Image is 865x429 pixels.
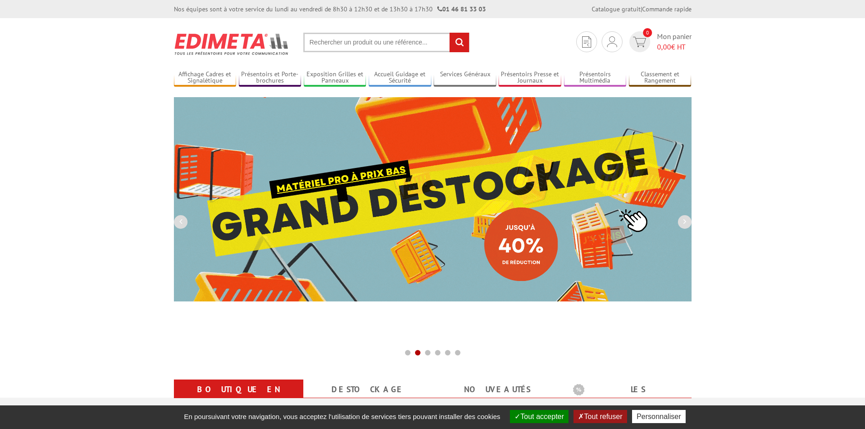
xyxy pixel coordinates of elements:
a: devis rapide 0 Mon panier 0,00€ HT [627,31,692,52]
a: Affichage Cadres et Signalétique [174,70,237,85]
span: En poursuivant votre navigation, vous acceptez l'utilisation de services tiers pouvant installer ... [179,413,505,420]
img: devis rapide [607,36,617,47]
a: Destockage [314,381,422,398]
strong: 01 46 81 33 03 [437,5,486,13]
div: Nos équipes sont à votre service du lundi au vendredi de 8h30 à 12h30 et de 13h30 à 17h30 [174,5,486,14]
a: Classement et Rangement [629,70,692,85]
a: Services Généraux [434,70,496,85]
button: Tout accepter [510,410,568,423]
a: Accueil Guidage et Sécurité [369,70,431,85]
input: Rechercher un produit ou une référence... [303,33,470,52]
img: Présentoir, panneau, stand - Edimeta - PLV, affichage, mobilier bureau, entreprise [174,27,290,61]
a: Exposition Grilles et Panneaux [304,70,366,85]
button: Tout refuser [573,410,627,423]
input: rechercher [450,33,469,52]
a: Présentoirs Presse et Journaux [499,70,561,85]
a: Les promotions [573,381,681,414]
div: | [592,5,692,14]
span: 0 [643,28,652,37]
a: nouveautés [444,381,551,398]
span: Mon panier [657,31,692,52]
a: Catalogue gratuit [592,5,641,13]
span: € HT [657,42,692,52]
a: Commande rapide [642,5,692,13]
b: Les promotions [573,381,687,399]
img: devis rapide [582,36,591,48]
a: Présentoirs Multimédia [564,70,627,85]
span: 0,00 [657,42,671,51]
img: devis rapide [633,37,646,47]
a: Présentoirs et Porte-brochures [239,70,302,85]
button: Personnaliser (fenêtre modale) [632,410,686,423]
a: Boutique en ligne [185,381,292,414]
